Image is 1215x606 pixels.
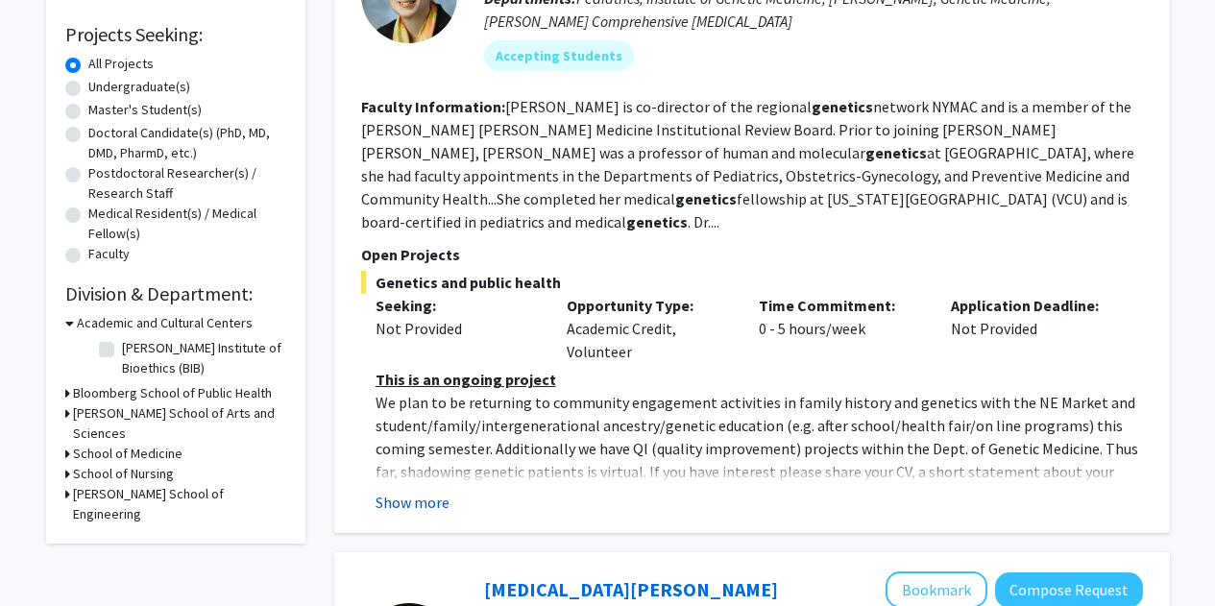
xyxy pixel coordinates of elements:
[73,484,286,524] h3: [PERSON_NAME] School of Engineering
[77,313,253,333] h3: Academic and Cultural Centers
[567,294,730,317] p: Opportunity Type:
[361,243,1143,266] p: Open Projects
[14,520,82,592] iframe: Chat
[65,23,286,46] h2: Projects Seeking:
[88,100,202,120] label: Master's Student(s)
[626,212,688,231] b: genetics
[484,577,778,601] a: [MEDICAL_DATA][PERSON_NAME]
[122,338,281,378] label: [PERSON_NAME] Institute of Bioethics (BIB)
[936,294,1129,363] div: Not Provided
[744,294,936,363] div: 0 - 5 hours/week
[865,143,927,162] b: genetics
[88,244,130,264] label: Faculty
[88,163,286,204] label: Postdoctoral Researcher(s) / Research Staff
[759,294,922,317] p: Time Commitment:
[675,189,737,208] b: genetics
[552,294,744,363] div: Academic Credit, Volunteer
[376,491,450,514] button: Show more
[88,204,286,244] label: Medical Resident(s) / Medical Fellow(s)
[88,77,190,97] label: Undergraduate(s)
[88,54,154,74] label: All Projects
[376,391,1143,529] p: We plan to be returning to community engagement activities in family history and genetics with th...
[361,97,505,116] b: Faculty Information:
[376,294,539,317] p: Seeking:
[376,317,539,340] div: Not Provided
[73,444,182,464] h3: School of Medicine
[484,40,634,71] mat-chip: Accepting Students
[73,383,272,403] h3: Bloomberg School of Public Health
[951,294,1114,317] p: Application Deadline:
[361,97,1134,231] fg-read-more: [PERSON_NAME] is co-director of the regional network NYMAC and is a member of the [PERSON_NAME] [...
[73,464,174,484] h3: School of Nursing
[361,271,1143,294] span: Genetics and public health
[812,97,873,116] b: genetics
[73,403,286,444] h3: [PERSON_NAME] School of Arts and Sciences
[65,282,286,305] h2: Division & Department:
[376,370,556,389] u: This is an ongoing project
[88,123,286,163] label: Doctoral Candidate(s) (PhD, MD, DMD, PharmD, etc.)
